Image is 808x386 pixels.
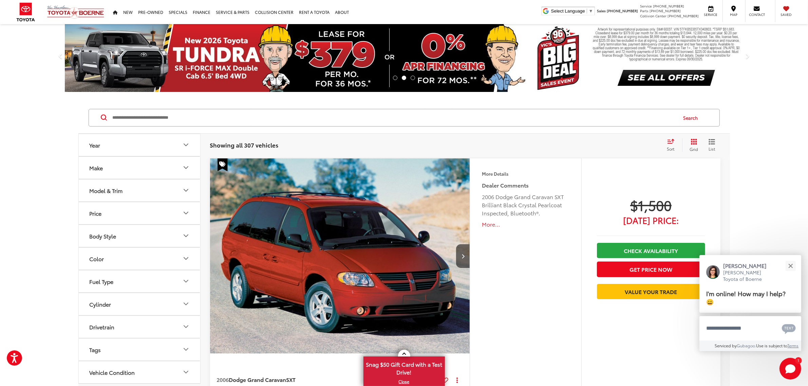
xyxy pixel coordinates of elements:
[723,269,773,283] p: [PERSON_NAME] Toyota of Boerne
[182,345,190,353] div: Tags
[737,343,756,348] a: Gubagoo.
[667,146,675,152] span: Sort
[699,316,801,341] textarea: Type your message
[286,375,296,383] span: SXT
[79,339,201,361] button: TagsTags
[703,12,718,17] span: Service
[682,138,703,152] button: Grid View
[715,343,737,348] span: Serviced by
[482,181,569,189] h5: Dealer Comments
[597,262,705,277] button: Get Price Now
[79,225,201,247] button: Body StyleBody Style
[726,12,741,17] span: Map
[210,158,471,354] img: 2006 Dodge Grand Caravan SXT
[668,13,699,18] span: [PHONE_NUMBER]
[788,343,799,348] a: Terms
[182,300,190,308] div: Cylinder
[90,187,123,194] div: Model & Trim
[456,244,470,268] button: Next image
[456,377,458,383] span: dropdown dots
[90,278,114,285] div: Fuel Type
[229,375,286,383] span: Dodge Grand Caravan
[451,374,463,386] button: Actions
[65,24,744,92] img: 2026 Toyota Tundra
[182,141,190,149] div: Year
[79,202,201,224] button: PricePrice
[210,141,279,149] span: Showing all 307 vehicles
[782,323,796,334] svg: Text
[597,217,705,224] span: [DATE] Price:
[182,209,190,217] div: Price
[218,158,228,171] span: Special
[79,157,201,179] button: MakeMake
[779,12,794,17] span: Saved
[364,357,444,378] span: Snag $50 Gift Card with a Test Drive!
[79,361,201,383] button: Vehicle ConditionVehicle Condition
[47,5,105,19] img: Vic Vaughan Toyota of Boerne
[779,358,801,380] button: Toggle Chat Window
[597,284,705,299] a: Value Your Trade
[640,3,652,8] span: Service
[709,146,715,152] span: List
[749,12,765,17] span: Contact
[90,369,135,375] div: Vehicle Condition
[723,262,773,269] p: [PERSON_NAME]
[797,359,799,362] span: 1
[677,109,708,126] button: Search
[482,171,569,176] h4: More Details
[482,193,569,217] div: 2006 Dodge Grand Caravan SXT Brilliant Black Crystal Pearlcoat Inspected, Bluetooth®.
[217,376,440,383] a: 2006Dodge Grand CaravanSXT
[597,243,705,258] a: Check Availability
[640,13,666,18] span: Collision Center
[90,301,111,307] div: Cylinder
[779,358,801,380] svg: Start Chat
[597,8,606,13] span: Sales
[482,220,569,228] button: More...
[650,8,681,13] span: [PHONE_NUMBER]
[551,8,593,14] a: Select Language​
[90,346,101,353] div: Tags
[780,321,798,336] button: Chat with SMS
[79,293,201,315] button: CylinderCylinder
[90,233,116,239] div: Body Style
[217,375,229,383] span: 2006
[653,3,684,8] span: [PHONE_NUMBER]
[182,254,190,263] div: Color
[783,258,798,273] button: Close
[90,142,100,148] div: Year
[182,323,190,331] div: Drivetrain
[699,255,801,351] div: Close[PERSON_NAME][PERSON_NAME] Toyota of BoerneI'm online! How may I help? 😀Type your messageCha...
[182,163,190,172] div: Make
[90,210,102,216] div: Price
[607,8,638,13] span: [PHONE_NUMBER]
[182,277,190,285] div: Fuel Type
[79,270,201,292] button: Fuel TypeFuel Type
[210,158,471,353] div: 2006 Dodge Grand Caravan SXT 0
[706,289,786,306] span: I'm online! How may I help? 😀
[182,232,190,240] div: Body Style
[210,158,471,353] a: 2006 Dodge Grand Caravan SXT2006 Dodge Grand Caravan SXT2006 Dodge Grand Caravan SXT2006 Dodge Gr...
[640,8,649,13] span: Parts
[79,134,201,156] button: YearYear
[182,186,190,194] div: Model & Trim
[664,138,682,152] button: Select sort value
[703,138,720,152] button: List View
[79,316,201,338] button: DrivetrainDrivetrain
[589,8,593,14] span: ▼
[112,110,677,126] input: Search by Make, Model, or Keyword
[90,255,104,262] div: Color
[597,196,705,213] span: $1,500
[690,146,698,152] span: Grid
[756,343,788,348] span: Use is subject to
[182,368,190,376] div: Vehicle Condition
[90,165,103,171] div: Make
[79,248,201,270] button: ColorColor
[551,8,585,14] span: Select Language
[79,179,201,201] button: Model & TrimModel & Trim
[90,324,115,330] div: Drivetrain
